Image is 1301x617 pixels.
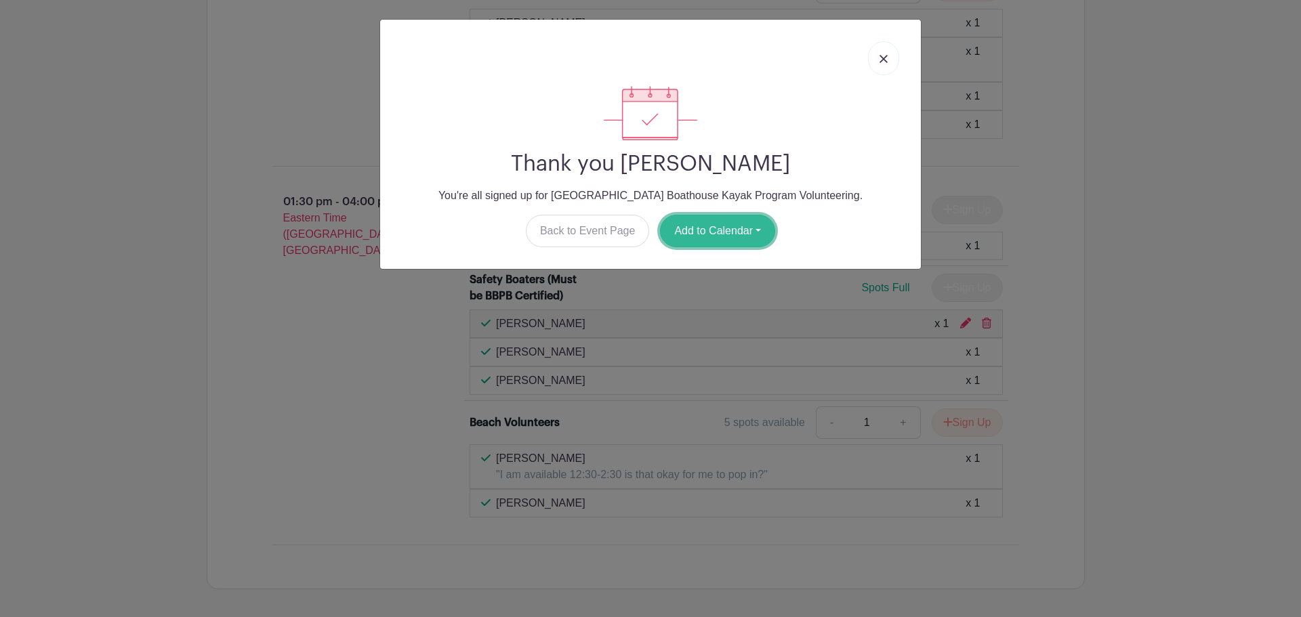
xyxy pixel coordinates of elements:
p: You're all signed up for [GEOGRAPHIC_DATA] Boathouse Kayak Program Volunteering. [391,188,910,204]
a: Back to Event Page [526,215,650,247]
img: close_button-5f87c8562297e5c2d7936805f587ecaba9071eb48480494691a3f1689db116b3.svg [880,55,888,63]
button: Add to Calendar [660,215,775,247]
img: signup_complete-c468d5dda3e2740ee63a24cb0ba0d3ce5d8a4ecd24259e683200fb1569d990c8.svg [604,86,697,140]
h2: Thank you [PERSON_NAME] [391,151,910,177]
